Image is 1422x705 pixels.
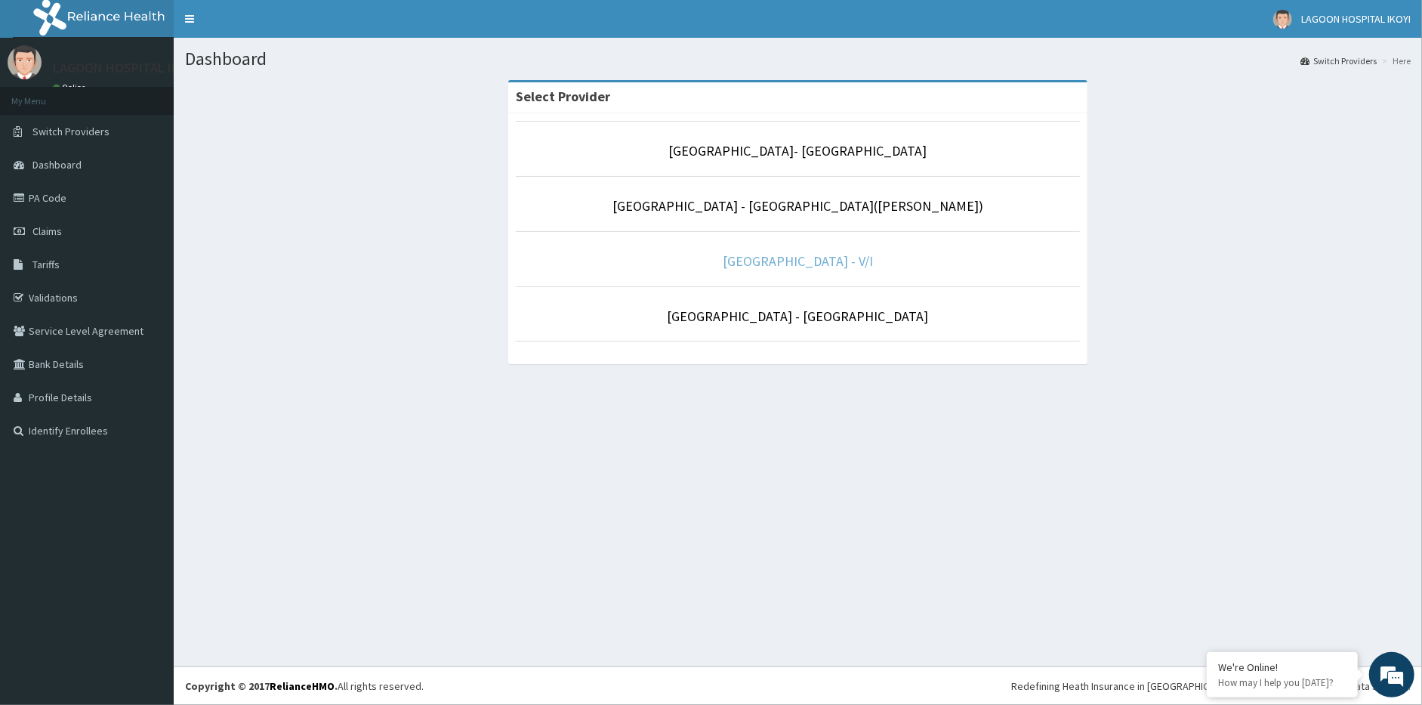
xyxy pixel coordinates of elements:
p: LAGOON HOSPITAL IKOYI [53,61,199,75]
li: Here [1378,54,1411,67]
a: Online [53,82,89,93]
span: Switch Providers [32,125,110,138]
a: [GEOGRAPHIC_DATA] - V/I [723,252,873,270]
span: Claims [32,224,62,238]
span: LAGOON HOSPITAL IKOYI [1301,12,1411,26]
h1: Dashboard [185,49,1411,69]
span: Tariffs [32,258,60,271]
img: User Image [8,45,42,79]
img: User Image [1273,10,1292,29]
span: Dashboard [32,158,82,172]
strong: Copyright © 2017 . [185,679,338,693]
a: RelianceHMO [270,679,335,693]
div: Redefining Heath Insurance in [GEOGRAPHIC_DATA] using Telemedicine and Data Science! [1011,679,1411,694]
strong: Select Provider [516,88,610,105]
p: How may I help you today? [1218,676,1346,689]
div: We're Online! [1218,660,1346,674]
a: [GEOGRAPHIC_DATA] - [GEOGRAPHIC_DATA]([PERSON_NAME]) [612,197,983,215]
a: Switch Providers [1300,54,1377,67]
a: [GEOGRAPHIC_DATA]- [GEOGRAPHIC_DATA] [669,142,927,159]
footer: All rights reserved. [174,666,1422,705]
a: [GEOGRAPHIC_DATA] - [GEOGRAPHIC_DATA] [668,308,929,325]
